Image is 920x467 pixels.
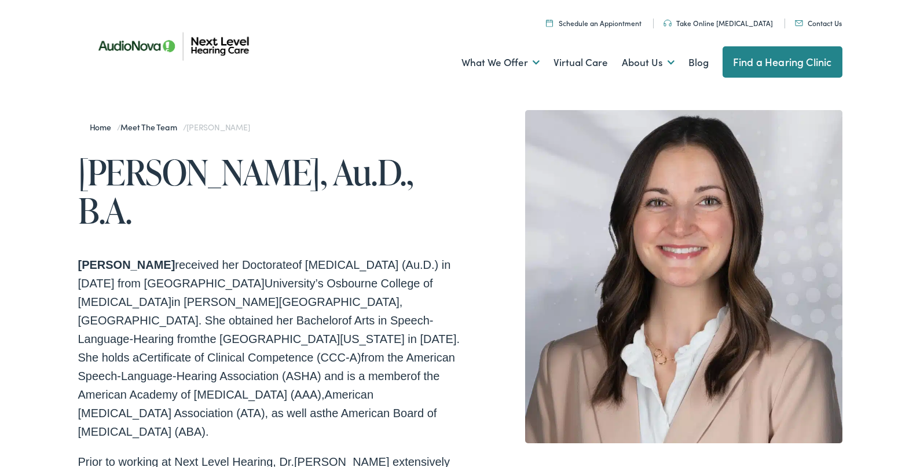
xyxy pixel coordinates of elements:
a: Contact Us [795,18,842,28]
span: received her Doctorate [175,258,292,271]
span: University’s Osbourne College of [MEDICAL_DATA] [78,277,433,308]
span: / / [90,121,250,133]
img: An icon symbolizing headphones, colored in teal, suggests audio-related services or features. [664,20,672,27]
a: Find a Hearing Clinic [723,46,842,78]
a: What We Offer [461,41,540,84]
span: Certificate of Clinical Competence (CCC-A) [139,351,361,364]
span: the [GEOGRAPHIC_DATA][US_STATE] in [DATE]. She holds a [78,333,460,364]
a: Schedule an Appiontment [546,18,642,28]
img: An icon representing mail communication is presented in a unique teal color. [795,20,803,26]
span: [PERSON_NAME] [78,258,175,271]
span: [PERSON_NAME] [186,121,250,133]
img: Calendar icon representing the ability to schedule a hearing test or hearing aid appointment at N... [546,19,553,27]
a: Meet the Team [120,121,182,133]
a: Home [90,121,117,133]
a: Take Online [MEDICAL_DATA] [664,18,773,28]
a: About Us [622,41,675,84]
a: Virtual Care [554,41,608,84]
span: Hearing Association (ASHA) and is a member [177,370,411,382]
a: Blog [688,41,709,84]
h1: [PERSON_NAME], Au.D., B.A. [78,153,460,229]
span: in [PERSON_NAME][GEOGRAPHIC_DATA], [GEOGRAPHIC_DATA]. She obtained her Bachelor [78,295,403,327]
